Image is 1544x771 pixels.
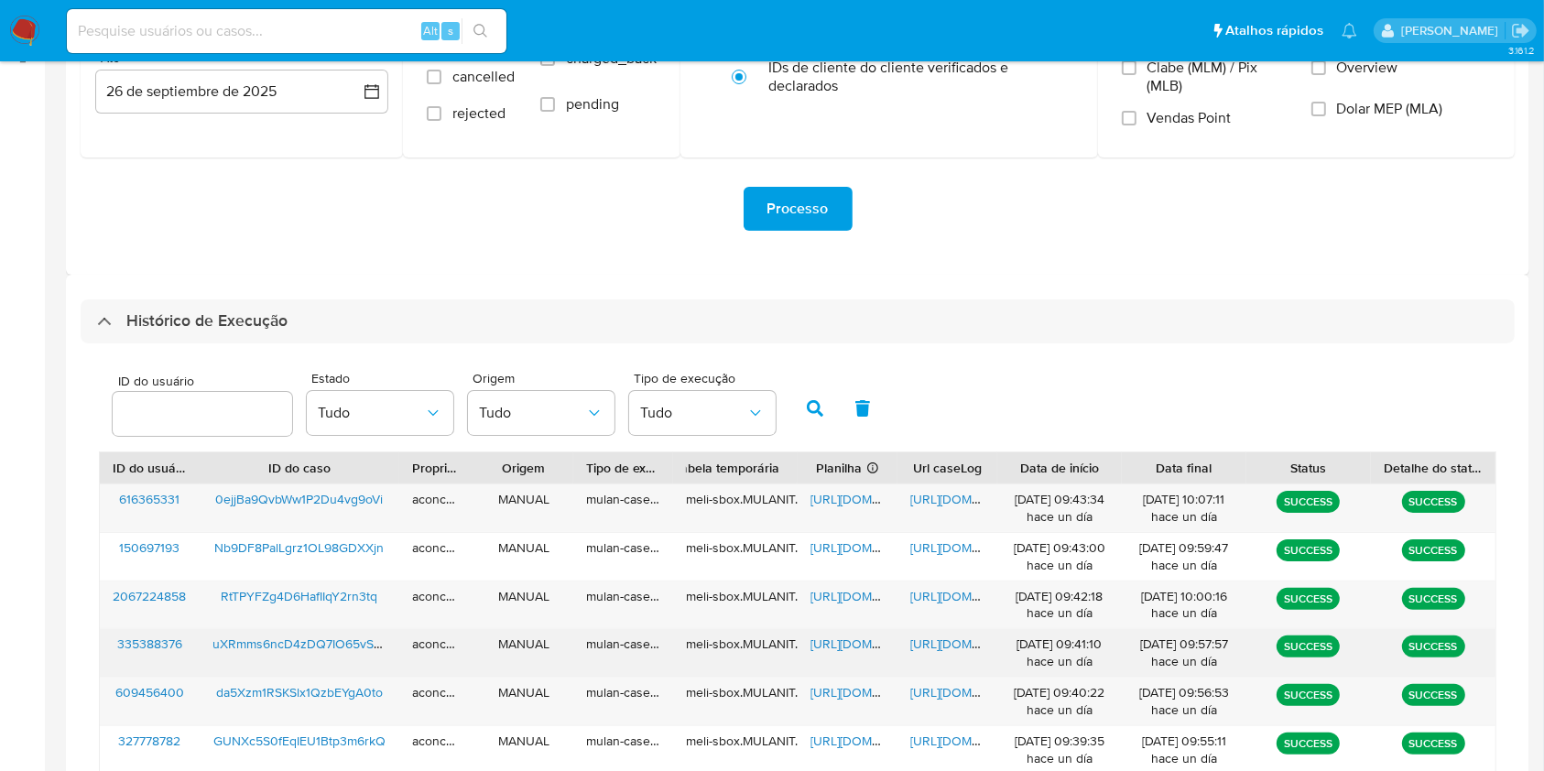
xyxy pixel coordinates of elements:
[1511,21,1530,40] a: Sair
[67,19,506,43] input: Pesquise usuários ou casos...
[462,18,499,44] button: search-icon
[1401,22,1505,39] p: ana.conceicao@mercadolivre.com
[1508,43,1535,58] span: 3.161.2
[1342,23,1357,38] a: Notificações
[1225,21,1323,40] span: Atalhos rápidos
[448,22,453,39] span: s
[423,22,438,39] span: Alt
